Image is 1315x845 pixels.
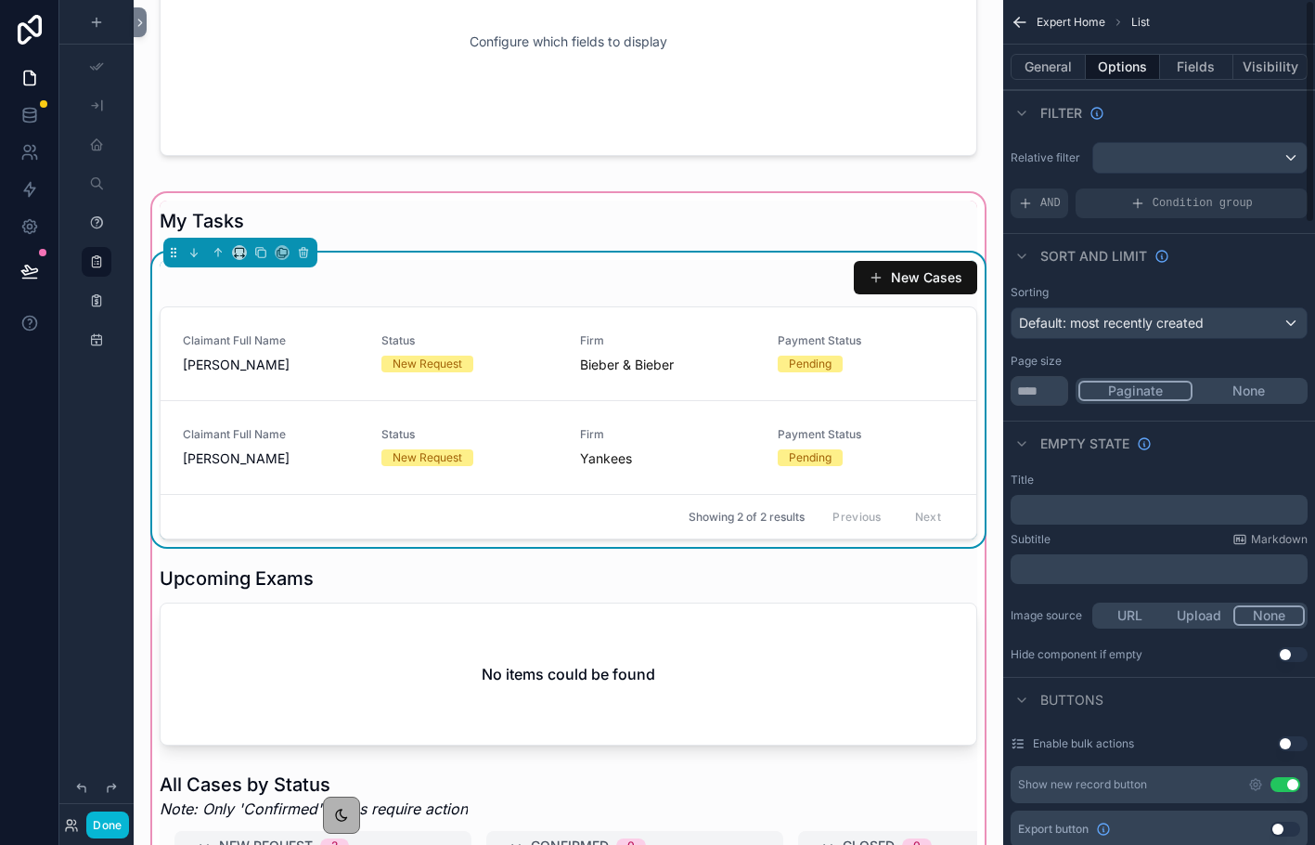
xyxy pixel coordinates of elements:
[1153,196,1253,211] span: Condition group
[1040,691,1103,709] span: Buttons
[86,812,128,838] button: Done
[1040,247,1147,266] span: Sort And Limit
[1011,554,1308,584] div: scrollable content
[1233,605,1305,626] button: None
[1019,315,1204,331] span: Default: most recently created
[1040,104,1082,123] span: Filter
[1011,608,1085,623] label: Image source
[789,356,832,372] div: Pending
[1033,736,1134,751] label: Enable bulk actions
[183,449,359,468] span: [PERSON_NAME]
[580,427,756,442] span: Firm
[580,449,632,468] a: Yankees
[161,400,976,494] a: Claimant Full Name[PERSON_NAME]StatusNew RequestFirmYankeesPayment StatusPending
[183,427,359,442] span: Claimant Full Name
[580,356,674,374] a: Bieber & Bieber
[778,427,954,442] span: Payment Status
[1011,473,1034,487] label: Title
[161,307,976,400] a: Claimant Full Name[PERSON_NAME]StatusNew RequestFirmBieber & BieberPayment StatusPending
[1193,381,1305,401] button: None
[1160,54,1234,80] button: Fields
[854,261,977,294] button: New Cases
[1131,15,1150,30] span: List
[1078,381,1193,401] button: Paginate
[789,449,832,466] div: Pending
[1011,532,1051,547] label: Subtitle
[381,427,558,442] span: Status
[1011,307,1308,339] button: Default: most recently created
[393,449,462,466] div: New Request
[381,333,558,348] span: Status
[689,510,805,525] span: Showing 2 of 2 results
[1011,285,1049,300] label: Sorting
[778,333,954,348] span: Payment Status
[1011,647,1142,662] div: Hide component if empty
[1011,54,1086,80] button: General
[393,356,462,372] div: New Request
[1018,777,1147,792] div: Show new record button
[1040,196,1061,211] span: AND
[1251,532,1308,547] span: Markdown
[1232,532,1308,547] a: Markdown
[1011,495,1308,525] div: scrollable content
[1165,605,1234,626] button: Upload
[1037,15,1105,30] span: Expert Home
[1011,354,1062,369] label: Page size
[1095,605,1165,626] button: URL
[1086,54,1160,80] button: Options
[183,333,359,348] span: Claimant Full Name
[580,333,756,348] span: Firm
[1233,54,1308,80] button: Visibility
[183,356,359,374] span: [PERSON_NAME]
[1011,150,1085,165] label: Relative filter
[1040,435,1129,453] span: Empty state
